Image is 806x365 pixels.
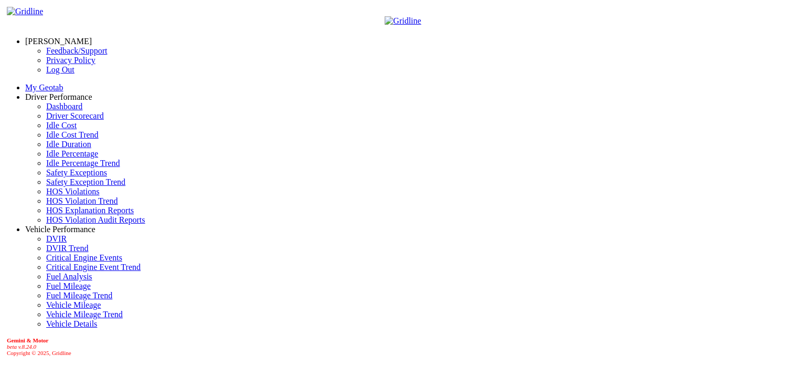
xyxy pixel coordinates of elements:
[46,187,99,196] a: HOS Violations
[25,92,92,101] a: Driver Performance
[7,337,802,356] div: Copyright © 2025, Gridline
[46,234,67,243] a: DVIR
[25,83,63,92] a: My Geotab
[46,130,99,139] a: Idle Cost Trend
[7,343,36,350] i: beta v.8.24.0
[46,102,82,111] a: Dashboard
[46,300,101,309] a: Vehicle Mileage
[46,291,112,300] a: Fuel Mileage Trend
[46,46,107,55] a: Feedback/Support
[46,206,134,215] a: HOS Explanation Reports
[46,263,141,272] a: Critical Engine Event Trend
[46,253,122,262] a: Critical Engine Events
[46,65,75,74] a: Log Out
[46,56,96,65] a: Privacy Policy
[46,272,92,281] a: Fuel Analysis
[46,310,123,319] a: Vehicle Mileage Trend
[46,168,107,177] a: Safety Exceptions
[46,111,104,120] a: Driver Scorecard
[385,16,421,26] img: Gridline
[46,215,145,224] a: HOS Violation Audit Reports
[46,178,125,186] a: Safety Exception Trend
[25,225,96,234] a: Vehicle Performance
[7,337,48,343] b: Gemini & Motor
[46,140,91,149] a: Idle Duration
[46,149,98,158] a: Idle Percentage
[46,281,91,290] a: Fuel Mileage
[46,121,77,130] a: Idle Cost
[7,7,43,16] img: Gridline
[46,159,120,168] a: Idle Percentage Trend
[46,319,97,328] a: Vehicle Details
[46,244,88,253] a: DVIR Trend
[46,196,118,205] a: HOS Violation Trend
[25,37,92,46] a: [PERSON_NAME]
